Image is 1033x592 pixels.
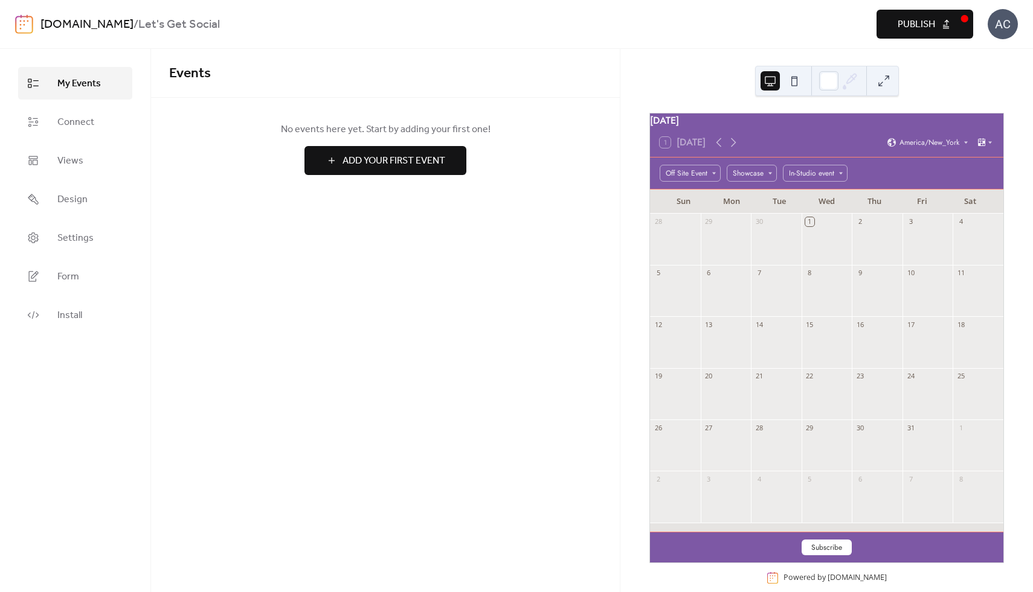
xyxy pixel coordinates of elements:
[57,77,101,91] span: My Events
[18,299,132,331] a: Install
[946,189,994,214] div: Sat
[855,372,864,381] div: 23
[805,320,814,329] div: 15
[956,217,965,226] div: 4
[704,372,713,381] div: 20
[57,115,94,130] span: Connect
[755,423,764,432] div: 28
[704,423,713,432] div: 27
[57,193,88,207] span: Design
[906,217,915,226] div: 3
[304,146,466,175] button: Add Your First Event
[956,372,965,381] div: 25
[18,183,132,215] a: Design
[956,474,965,483] div: 8
[660,189,707,214] div: Sun
[654,320,663,329] div: 12
[704,474,713,483] div: 3
[704,269,713,278] div: 6
[855,423,864,432] div: 30
[134,13,138,36] b: /
[851,189,898,214] div: Thu
[755,189,803,214] div: Tue
[755,320,764,329] div: 14
[855,269,864,278] div: 9
[169,146,602,175] a: Add Your First Event
[906,320,915,329] div: 17
[18,106,132,138] a: Connect
[755,217,764,226] div: 30
[169,60,211,87] span: Events
[784,573,887,583] div: Powered by
[828,573,887,583] a: [DOMAIN_NAME]
[906,372,915,381] div: 24
[707,189,755,214] div: Mon
[855,474,864,483] div: 6
[18,260,132,293] a: Form
[169,123,602,137] span: No events here yet. Start by adding your first one!
[899,139,959,146] span: America/New_York
[805,474,814,483] div: 5
[654,423,663,432] div: 26
[988,9,1018,39] div: AC
[855,320,864,329] div: 16
[57,308,82,323] span: Install
[654,372,663,381] div: 19
[57,154,83,168] span: Views
[654,217,663,226] div: 28
[805,269,814,278] div: 8
[57,270,79,284] span: Form
[855,217,864,226] div: 2
[956,423,965,432] div: 1
[956,269,965,278] div: 11
[18,144,132,177] a: Views
[40,13,134,36] a: [DOMAIN_NAME]
[898,189,946,214] div: Fri
[802,539,852,555] button: Subscribe
[654,269,663,278] div: 5
[877,10,973,39] button: Publish
[343,154,445,168] span: Add Your First Event
[898,18,935,32] span: Publish
[138,13,220,36] b: Let's Get Social
[704,320,713,329] div: 13
[803,189,851,214] div: Wed
[906,423,915,432] div: 31
[650,113,1003,128] div: [DATE]
[755,372,764,381] div: 21
[654,474,663,483] div: 2
[755,474,764,483] div: 4
[704,217,713,226] div: 29
[805,372,814,381] div: 22
[18,221,132,254] a: Settings
[18,67,132,100] a: My Events
[15,14,33,34] img: logo
[805,217,814,226] div: 1
[906,269,915,278] div: 10
[906,474,915,483] div: 7
[956,320,965,329] div: 18
[805,423,814,432] div: 29
[755,269,764,278] div: 7
[57,231,94,246] span: Settings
